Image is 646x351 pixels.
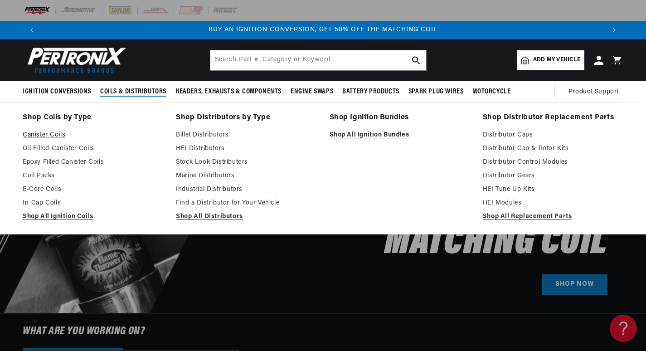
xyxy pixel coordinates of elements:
summary: Motorcycle [468,81,515,102]
a: HEI Tune Up Kits [483,184,623,195]
span: Engine Swaps [291,87,333,97]
summary: Coils & Distributors [96,81,171,102]
a: Marine Distributors [176,171,316,181]
a: Industrial Distributors [176,184,316,195]
summary: Product Support [568,81,623,103]
a: HEI Distributors [176,143,316,154]
span: Battery Products [342,87,399,97]
a: BUY AN IGNITION CONVERSION, GET 50% OFF THE MATCHING COIL [209,26,437,33]
a: Oil Filled Canister Coils [23,143,163,154]
a: Shop All Distributors [176,211,316,222]
button: Translation missing: en.sections.announcements.next_announcement [605,21,623,39]
a: Distributor Cap & Rotor Kits [483,143,623,154]
a: Canister Coils [23,130,163,141]
a: Shop All Replacement Parts [483,211,623,222]
a: Stock Look Distributors [176,157,316,168]
img: Pertronix [23,44,127,76]
a: Distributor Caps [483,130,623,141]
span: Motorcycle [472,87,510,97]
button: Translation missing: en.sections.announcements.previous_announcement [23,21,41,39]
summary: Engine Swaps [286,81,338,102]
div: Announcement [41,25,605,35]
a: Distributor Control Modules [483,157,623,168]
a: Distributor Gears [483,171,623,181]
a: Shop All Ignition Bundles [330,130,470,141]
a: Epoxy Filled Canister Coils [23,157,163,168]
summary: Headers, Exhausts & Components [171,81,286,102]
a: Find a Distributor for Your Vehicle [176,198,316,209]
a: Shop Coils by Type [23,112,163,124]
input: Search Part #, Category or Keyword [210,50,426,70]
a: HEI Modules [483,198,623,209]
summary: Ignition Conversions [23,81,96,102]
span: Add my vehicle [533,56,580,64]
span: Headers, Exhausts & Components [175,87,282,97]
a: Add my vehicle [517,50,584,70]
a: Billet Distributors [176,130,316,141]
summary: Battery Products [338,81,404,102]
a: Shop All Ignition Coils [23,211,163,222]
span: Product Support [568,87,619,97]
a: Shop Distributor Replacement Parts [483,112,623,124]
a: SHOP NOW [542,274,607,295]
span: Coils & Distributors [100,87,166,97]
a: Coil Packs [23,171,163,181]
summary: Spark Plug Wires [404,81,468,102]
a: E-Core Coils [23,184,163,195]
h2: Buy an Ignition Conversion, Get 50% off the Matching Coil [220,129,607,260]
span: Ignition Conversions [23,87,91,97]
span: Spark Plug Wires [408,87,464,97]
button: search button [406,50,426,70]
a: In-Cap Coils [23,198,163,209]
div: 1 of 3 [41,25,605,35]
a: Shop Distributors by Type [176,112,316,124]
a: Shop Ignition Bundles [330,112,470,124]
